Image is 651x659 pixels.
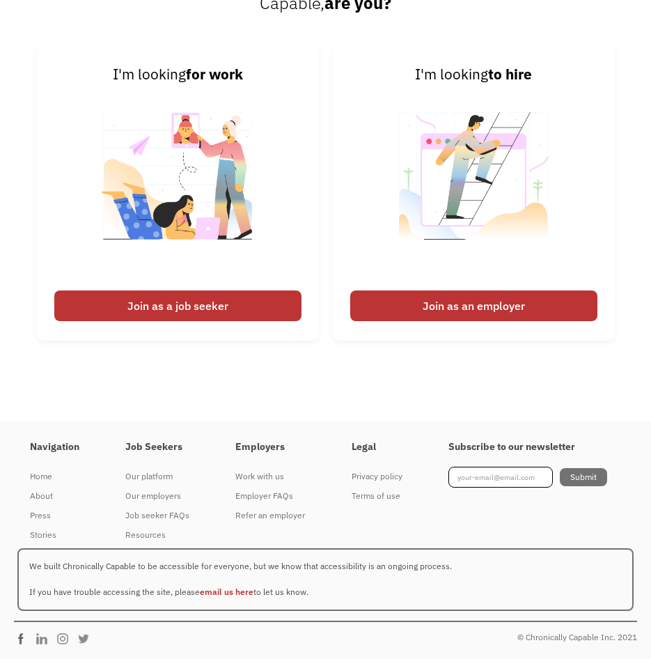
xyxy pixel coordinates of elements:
[235,468,305,485] div: Work with us
[30,507,79,524] div: Press
[30,468,79,485] div: Home
[125,527,189,543] div: Resources
[235,507,305,524] div: Refer an employer
[235,467,305,486] a: Work with us
[350,63,597,86] div: I'm looking
[125,525,189,545] a: Resources
[37,46,319,340] a: I'm lookingfor workJoin as a job seeker
[235,486,305,506] a: Employer FAQs
[125,488,189,504] div: Our employers
[30,441,79,453] h4: Navigation
[30,525,79,545] a: Stories
[488,65,532,84] strong: to hire
[17,548,634,611] p: We built Chronically Capable to be accessible for everyone, but we know that accessibility is an ...
[30,527,79,543] div: Stories
[30,506,79,525] a: Press
[517,629,637,646] div: © Chronically Capable Inc. 2021
[352,468,402,485] div: Privacy policy
[30,488,79,504] div: About
[235,441,305,453] h4: Employers
[235,488,305,504] div: Employer FAQs
[30,486,79,506] a: About
[352,441,402,453] h4: Legal
[54,63,301,86] div: I'm looking
[125,467,189,486] a: Our platform
[448,467,607,488] form: Footer Newsletter
[333,46,615,340] a: I'm lookingto hireJoin as an employer
[56,632,77,646] img: Chronically Capable Instagram Page
[125,441,189,453] h4: Job Seekers
[125,506,189,525] a: Job seeker FAQs
[448,467,553,488] input: your-email@email.com
[54,290,301,321] div: Join as a job seeker
[14,632,35,646] img: Chronically Capable Facebook Page
[125,468,189,485] div: Our platform
[35,632,56,646] img: Chronically Capable Linkedin Page
[125,507,189,524] div: Job seeker FAQs
[448,441,607,453] h4: Subscribe to our newsletter
[235,506,305,525] a: Refer an employer
[352,467,402,486] a: Privacy policy
[186,65,243,84] strong: for work
[125,486,189,506] a: Our employers
[352,486,402,506] a: Terms of use
[350,290,597,321] div: Join as an employer
[560,468,607,486] input: Submit
[200,587,253,597] a: email us here
[30,467,79,486] a: Home
[91,86,265,284] img: Chronically Capable Personalized Job Matching
[352,488,402,504] div: Terms of use
[77,632,97,646] img: Chronically Capable Twitter Page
